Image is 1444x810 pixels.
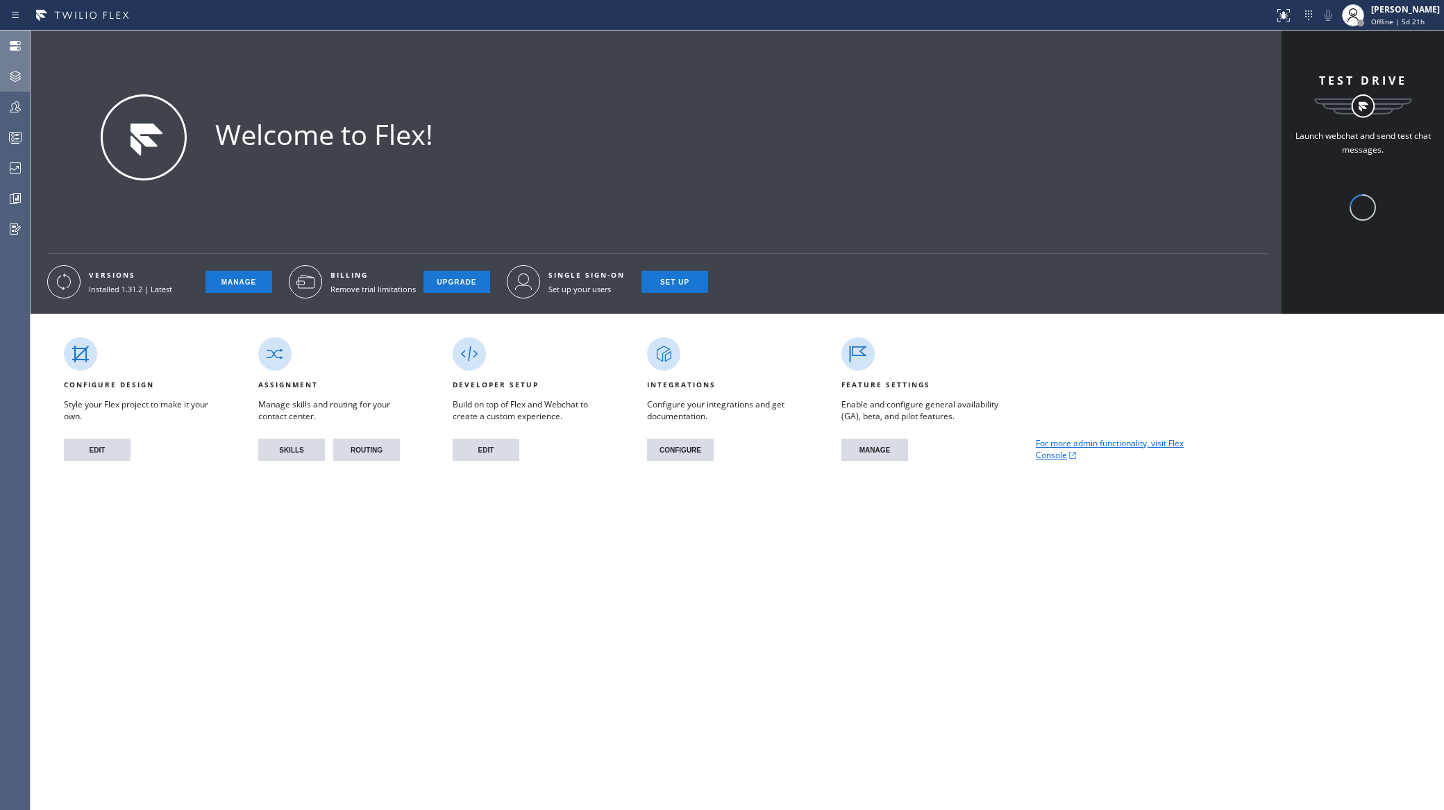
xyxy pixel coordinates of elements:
div: Remove trial limitations [330,283,417,297]
div: Enable and configure general availability (GA), beta, and pilot features. [841,398,1002,422]
div: Set up your users [548,283,635,297]
button: EDIT [64,439,131,461]
div: CONFIGURE DESIGN [64,376,154,393]
div: Configure your integrations and get documentation. [647,398,808,422]
div: TEST DRIVE [1319,72,1407,89]
button: ROUTING [333,439,400,461]
div: [PERSON_NAME] [1371,3,1440,15]
div: Build on top of Flex and Webchat to create a custom experience. [453,398,614,422]
button: SKILLS [258,439,325,461]
div: Manage skills and routing for your contact center. [258,398,419,422]
div: BILLING [330,267,417,283]
div: SINGLE SIGN-ON [548,267,635,283]
div: FEATURE SETTINGS [841,376,930,393]
div: ASSIGNMENT [258,376,318,393]
div: DEVELOPER SETUP [453,376,539,393]
div: Welcome to Flex! [215,115,433,154]
button: UPGRADE [423,271,490,293]
div: Installed 1.31.2 | Latest [89,283,199,297]
div: VERSIONS [89,267,199,283]
button: Mute [1318,6,1338,25]
button: MANAGE [841,439,908,461]
a: For more admin functionality, visit Flex Console [1036,437,1197,461]
div: Launch webchat and send test chat messages. [1293,129,1432,157]
div: Style your Flex project to make it your own. [64,398,225,422]
span: Offline | 5d 21h [1371,17,1425,26]
div: INTEGRATIONS [647,376,716,393]
button: EDIT [453,439,519,461]
button: SET UP [641,271,708,293]
button: CONFIGURE [647,439,714,461]
button: MANAGE [205,271,272,293]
